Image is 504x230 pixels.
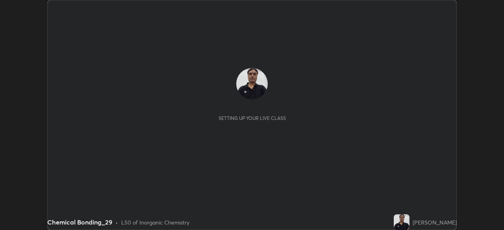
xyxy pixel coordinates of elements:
img: 2746b4ae3dd242b0847139de884b18c5.jpg [236,68,268,99]
div: Chemical Bonding_29 [47,217,112,227]
div: Setting up your live class [219,115,286,121]
div: • [115,218,118,226]
img: 2746b4ae3dd242b0847139de884b18c5.jpg [394,214,409,230]
div: [PERSON_NAME] [413,218,457,226]
div: L50 of Inorganic Chemistry [121,218,189,226]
